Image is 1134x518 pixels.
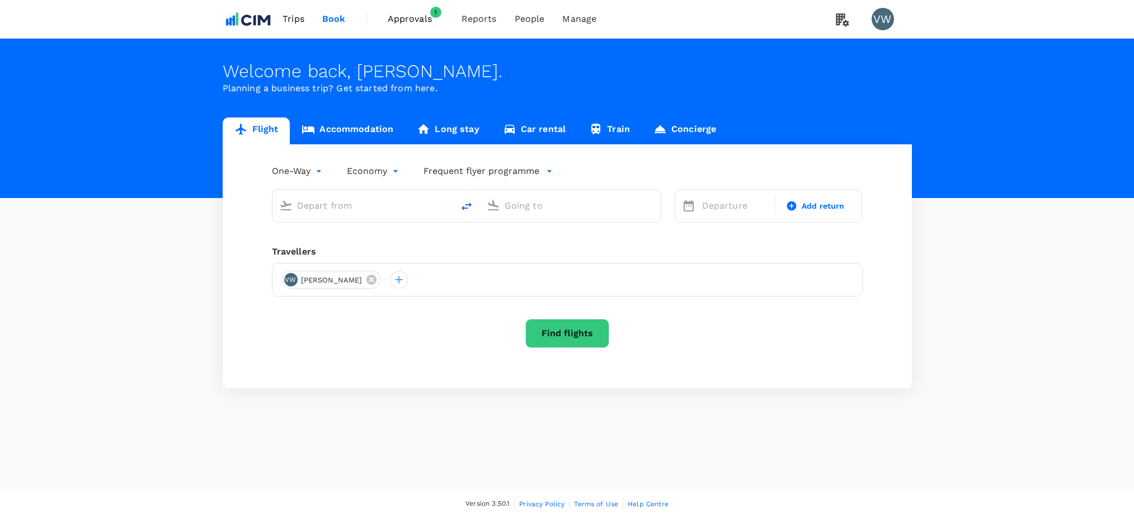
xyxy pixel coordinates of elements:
a: Terms of Use [574,498,618,510]
input: Going to [505,197,637,214]
span: Approvals [388,12,444,26]
span: Add return [802,200,845,212]
p: Departure [702,199,768,213]
span: Book [322,12,346,26]
p: Frequent flyer programme [424,164,539,178]
span: Terms of Use [574,500,618,508]
a: Flight [223,117,290,144]
div: Economy [347,162,401,180]
span: Privacy Policy [519,500,564,508]
button: Frequent flyer programme [424,164,553,178]
button: delete [453,193,480,220]
img: CIM ENVIRONMENTAL PTY LTD [223,7,274,31]
a: Train [577,117,642,144]
button: Open [653,204,655,206]
div: VW[PERSON_NAME] [281,271,382,289]
span: Trips [283,12,304,26]
p: Planning a business trip? Get started from here. [223,82,912,95]
a: Long stay [405,117,491,144]
div: Welcome back , [PERSON_NAME] . [223,61,912,82]
span: [PERSON_NAME] [294,275,369,286]
span: Reports [462,12,497,26]
a: Help Centre [628,498,669,510]
button: Open [445,204,448,206]
div: Travellers [272,245,863,258]
span: Help Centre [628,500,669,508]
span: Version 3.50.1 [465,498,510,510]
span: Manage [562,12,596,26]
div: VW [284,273,298,286]
a: Concierge [642,117,728,144]
button: Find flights [525,319,609,348]
input: Depart from [297,197,430,214]
span: 1 [430,7,441,18]
a: Accommodation [290,117,405,144]
div: One-Way [272,162,324,180]
span: People [515,12,545,26]
div: VW [872,8,894,30]
a: Car rental [491,117,578,144]
a: Privacy Policy [519,498,564,510]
